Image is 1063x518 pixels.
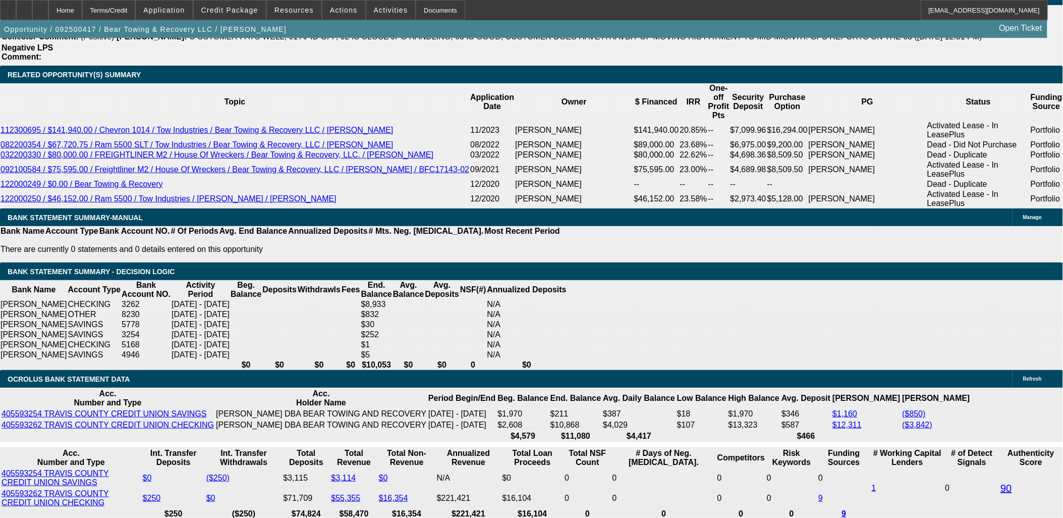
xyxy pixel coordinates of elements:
th: Fees [341,280,360,299]
th: # Days of Neg. [MEDICAL_DATA]. [612,448,716,468]
td: [DATE] - [DATE] [171,340,230,350]
th: Acc. Number and Type [1,389,214,408]
td: 20.85% [680,121,708,140]
td: [PERSON_NAME] [808,189,927,209]
td: [DATE] - [DATE] [171,330,230,340]
td: [PERSON_NAME] [515,189,633,209]
th: Acc. Number and Type [1,448,141,468]
th: $11,080 [550,431,601,441]
th: Authenticity Score [1000,448,1062,468]
td: $387 [602,409,676,419]
td: SAVINGS [68,320,122,330]
td: N/A [436,469,501,488]
div: $221,421 [437,494,500,503]
a: 122000249 / $0.00 / Bear Towing & Recovery [1,180,163,188]
td: [PERSON_NAME] [808,121,927,140]
th: Deposits [262,280,297,299]
td: $4,029 [602,420,676,430]
td: $141,940.00 [634,121,680,140]
th: $4,579 [497,431,549,441]
td: Dead - Duplicate [927,150,1030,160]
a: 405593262 TRAVIS COUNTY CREDIT UNION CHECKING [2,489,109,507]
td: $16,104 [502,489,564,508]
td: $7,099.96 [730,121,767,140]
th: Owner [515,83,633,121]
td: -- [708,160,730,179]
td: $252 [361,330,393,340]
td: $346 [781,409,831,419]
th: $466 [781,431,831,441]
th: Total Revenue [331,448,377,468]
td: 22.62% [680,150,708,160]
a: 405593254 TRAVIS COUNTY CREDIT UNION SAVINGS [2,409,207,418]
a: $250 [143,494,161,502]
td: $13,323 [728,420,780,430]
span: BANK STATEMENT SUMMARY-MANUAL [8,214,143,222]
span: Resources [274,6,314,14]
button: Credit Package [194,1,266,20]
td: -- [708,150,730,160]
th: Sum of the Total NSF Count and Total Overdraft Fee Count from Ocrolus [564,448,610,468]
td: $6,975.00 [730,140,767,150]
td: [PERSON_NAME] [515,121,633,140]
th: # of Detect Signals [945,448,999,468]
a: ($850) [903,409,926,418]
td: -- [680,179,708,189]
a: 90 [1001,483,1012,494]
td: $4,698.36 [730,150,767,160]
td: $30 [361,320,393,330]
td: 0 [612,469,716,488]
th: # Mts. Neg. [MEDICAL_DATA]. [368,226,484,236]
td: $3,115 [283,469,329,488]
a: 122000250 / $46,152.00 / Ram 5500 / Tow Industries / [PERSON_NAME] / [PERSON_NAME] [1,194,337,203]
td: 03/2022 [470,150,515,160]
th: Annualized Deposits [487,280,567,299]
td: OTHER [68,309,122,320]
td: -- [767,179,808,189]
a: ($3,842) [903,421,933,429]
td: -- [634,179,680,189]
td: Portfolio [1030,140,1063,150]
td: [PERSON_NAME] [808,140,927,150]
th: Total Deposits [283,448,329,468]
button: Actions [322,1,365,20]
td: [DATE] - [DATE] [428,420,496,430]
th: End. Balance [550,389,601,408]
th: IRR [680,83,708,121]
td: -- [708,121,730,140]
td: $2,973.40 [730,189,767,209]
td: $16,294.00 [767,121,808,140]
td: $4,689.98 [730,160,767,179]
th: High Balance [728,389,780,408]
th: End. Balance [361,280,393,299]
td: [PERSON_NAME] [515,179,633,189]
td: $1,970 [497,409,549,419]
td: SAVINGS [68,330,122,340]
td: 0 [766,469,817,488]
td: 23.58% [680,189,708,209]
td: $832 [361,309,393,320]
td: $5,128.00 [767,189,808,209]
th: Funding Source [1030,83,1063,121]
th: $0 [297,360,341,370]
td: 0 [717,489,765,508]
th: Avg. Deposit [781,389,831,408]
td: 0 [818,469,870,488]
th: $4,417 [602,431,676,441]
td: Activated Lease - In LeasePlus [927,189,1030,209]
a: 405593262 TRAVIS COUNTY CREDIT UNION CHECKING [2,421,214,429]
a: $12,311 [832,421,862,429]
td: 3254 [121,330,171,340]
td: 23.00% [680,160,708,179]
td: [PERSON_NAME] DBA BEAR TOWING AND RECOVERY [215,420,427,430]
td: $10,868 [550,420,601,430]
td: 0 [564,469,610,488]
td: $1 [361,340,393,350]
td: $46,152.00 [634,189,680,209]
td: -- [708,189,730,209]
span: Actions [330,6,358,14]
th: Annualized Revenue [436,448,501,468]
td: $8,933 [361,299,393,309]
th: # Working Capital Lenders [871,448,944,468]
span: Credit Package [201,6,258,14]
